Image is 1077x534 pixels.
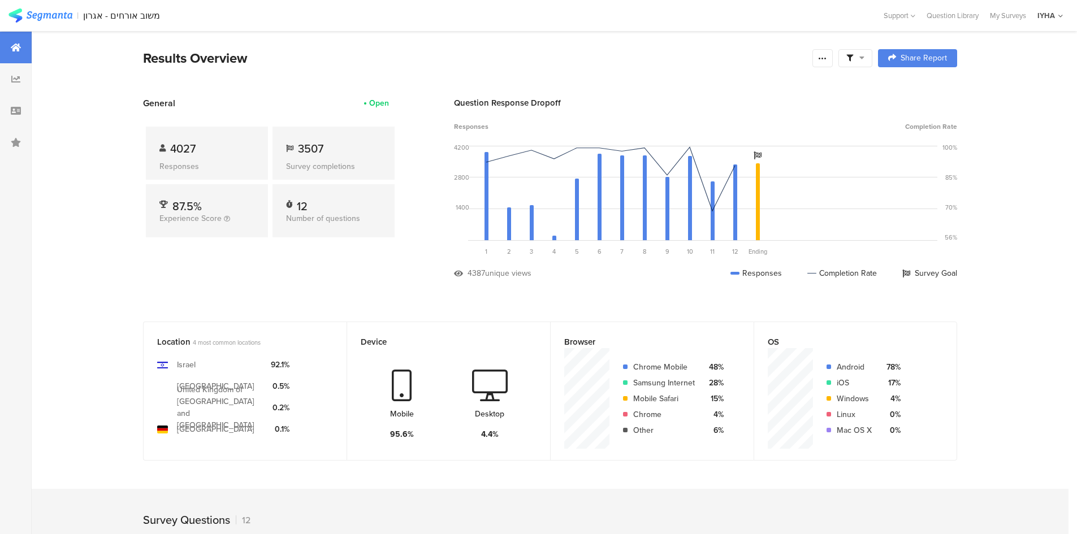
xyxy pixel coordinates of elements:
[620,247,624,256] span: 7
[177,380,254,392] div: [GEOGRAPHIC_DATA]
[643,247,646,256] span: 8
[837,393,872,405] div: Windows
[475,408,504,420] div: Desktop
[271,380,289,392] div: 0.5%
[575,247,579,256] span: 5
[159,212,222,224] span: Experience Score
[807,267,877,279] div: Completion Rate
[633,409,695,420] div: Chrome
[746,247,769,256] div: Ending
[881,377,901,389] div: 17%
[369,97,389,109] div: Open
[286,212,360,224] span: Number of questions
[271,359,289,371] div: 92.1%
[884,7,915,24] div: Support
[837,409,872,420] div: Linux
[485,267,531,279] div: unique views
[881,361,901,373] div: 78%
[177,423,254,435] div: [GEOGRAPHIC_DATA]
[361,336,518,348] div: Device
[271,402,289,414] div: 0.2%
[687,247,693,256] span: 10
[454,121,488,132] span: Responses
[945,203,957,212] div: 70%
[945,173,957,182] div: 85%
[984,10,1032,21] a: My Surveys
[633,393,695,405] div: Mobile Safari
[468,267,485,279] div: 4387
[77,9,79,22] div: |
[390,428,414,440] div: 95.6%
[143,511,230,528] div: Survey Questions
[921,10,984,21] a: Question Library
[633,377,695,389] div: Samsung Internet
[157,336,314,348] div: Location
[390,408,414,420] div: Mobile
[172,198,202,215] span: 87.5%
[704,424,724,436] div: 6%
[837,361,872,373] div: Android
[598,247,602,256] span: 6
[481,428,499,440] div: 4.4%
[704,393,724,405] div: 15%
[881,409,901,420] div: 0%
[704,377,724,389] div: 28%
[456,203,469,212] div: 1400
[1037,10,1055,21] div: IYHA
[942,143,957,152] div: 100%
[454,143,469,152] div: 4200
[83,10,160,21] div: משוב אורחים - אגרון
[768,336,924,348] div: OS
[945,233,957,242] div: 56%
[704,361,724,373] div: 48%
[159,160,254,172] div: Responses
[881,424,901,436] div: 0%
[271,423,289,435] div: 0.1%
[754,151,762,159] i: Survey Goal
[143,97,175,110] span: General
[286,160,381,172] div: Survey completions
[143,48,807,68] div: Results Overview
[177,384,262,431] div: United Kingdom of [GEOGRAPHIC_DATA] and [GEOGRAPHIC_DATA]
[633,361,695,373] div: Chrome Mobile
[901,54,947,62] span: Share Report
[193,338,261,347] span: 4 most common locations
[881,393,901,405] div: 4%
[530,247,533,256] span: 3
[177,359,196,371] div: Israel
[633,424,695,436] div: Other
[8,8,72,23] img: segmanta logo
[704,409,724,420] div: 4%
[298,140,323,157] span: 3507
[552,247,556,256] span: 4
[665,247,669,256] span: 9
[837,424,872,436] div: Mac OS X
[564,336,721,348] div: Browser
[710,247,715,256] span: 11
[485,247,487,256] span: 1
[837,377,872,389] div: iOS
[905,121,957,132] span: Completion Rate
[454,173,469,182] div: 2800
[454,97,957,109] div: Question Response Dropoff
[902,267,957,279] div: Survey Goal
[170,140,196,157] span: 4027
[507,247,511,256] span: 2
[730,267,782,279] div: Responses
[732,247,738,256] span: 12
[297,198,308,209] div: 12
[236,514,250,527] div: 12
